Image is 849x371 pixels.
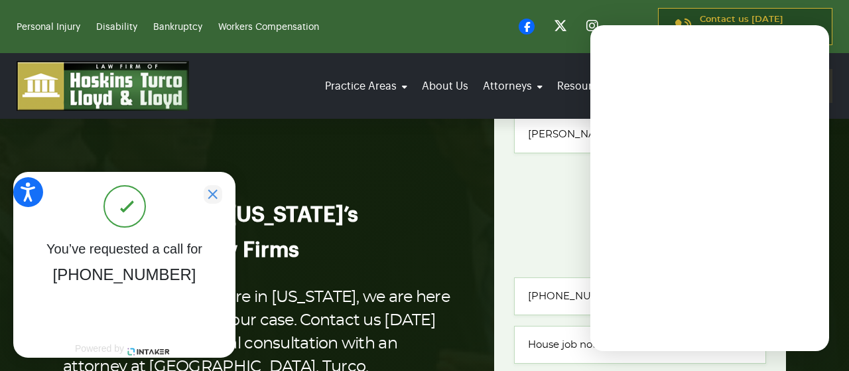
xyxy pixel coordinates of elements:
[658,8,832,45] a: Contact us [DATE][PHONE_NUMBER]
[17,23,80,32] a: Personal Injury
[52,263,196,287] span: [PHONE_NUMBER]
[514,326,766,364] input: Type of case or question
[75,342,124,356] span: Powered by
[17,61,189,111] img: logo
[96,23,137,32] a: Disability
[46,239,202,259] div: You’ve requested a call for
[418,68,472,105] a: About Us
[204,185,222,204] button: Close
[218,23,319,32] a: Workers Compensation
[514,277,766,315] input: Phone*
[553,68,624,105] a: Resources
[514,115,637,153] input: Full Name
[479,68,547,105] a: Attorneys
[321,68,411,105] a: Practice Areas
[700,15,817,38] p: Contact us [DATE]
[153,23,202,32] a: Bankruptcy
